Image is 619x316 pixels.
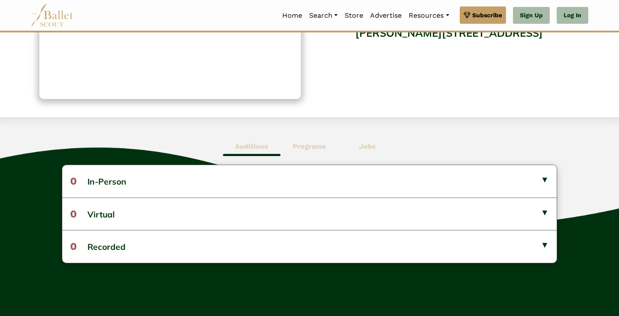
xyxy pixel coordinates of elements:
[460,6,506,24] a: Subscribe
[62,230,557,262] button: 0Recorded
[306,6,341,25] a: Search
[279,6,306,25] a: Home
[359,142,376,150] b: Jobs
[557,7,588,24] a: Log In
[464,10,471,20] img: gem.svg
[70,175,77,187] span: 0
[513,7,550,24] a: Sign Up
[318,20,580,90] div: [PERSON_NAME][STREET_ADDRESS]
[472,10,502,20] span: Subscribe
[70,208,77,220] span: 0
[341,6,367,25] a: Store
[235,142,268,150] b: Auditions
[405,6,452,25] a: Resources
[62,198,557,230] button: 0Virtual
[70,240,77,252] span: 0
[293,142,326,150] b: Programs
[62,165,557,197] button: 0In-Person
[367,6,405,25] a: Advertise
